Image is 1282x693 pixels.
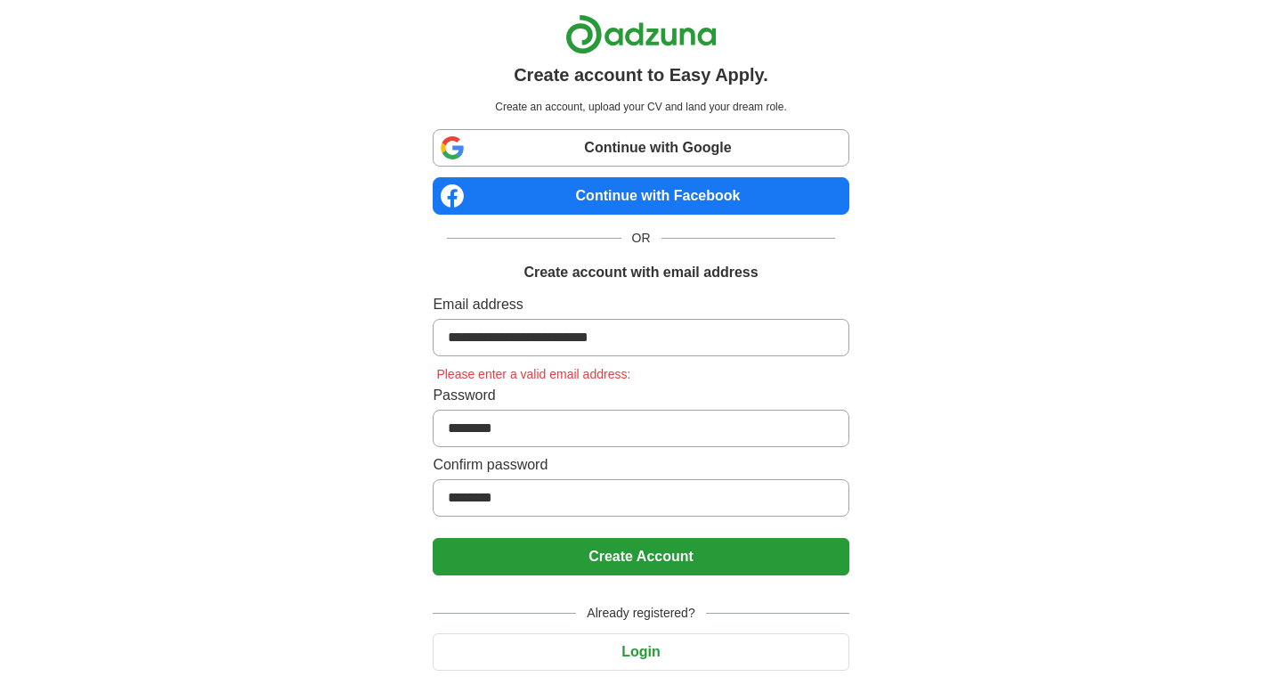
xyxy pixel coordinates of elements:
[433,644,848,659] a: Login
[433,633,848,671] button: Login
[433,367,634,381] span: Please enter a valid email address:
[514,61,768,88] h1: Create account to Easy Apply.
[621,229,661,248] span: OR
[433,538,848,575] button: Create Account
[523,262,758,283] h1: Create account with email address
[433,294,848,315] label: Email address
[433,385,848,406] label: Password
[436,99,845,115] p: Create an account, upload your CV and land your dream role.
[433,454,848,476] label: Confirm password
[576,604,705,623] span: Already registered?
[565,14,717,54] img: Adzuna logo
[433,177,848,215] a: Continue with Facebook
[433,129,848,167] a: Continue with Google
